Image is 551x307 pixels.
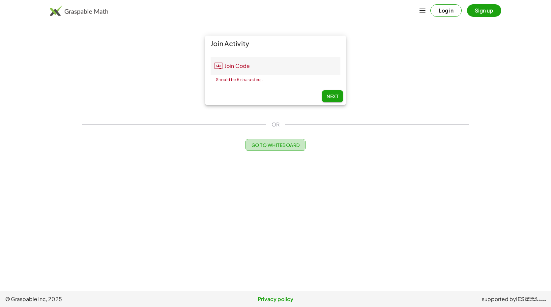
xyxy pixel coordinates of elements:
div: Join Activity [205,36,346,51]
span: Next [327,93,338,99]
span: © Graspable Inc, 2025 [5,295,186,303]
a: Privacy policy [186,295,366,303]
button: Next [322,90,343,102]
div: Should be 5 characters. [216,78,326,82]
span: Go to Whiteboard [251,142,300,148]
span: IES [516,296,525,302]
a: IESInstitute ofEducation Sciences [516,295,546,303]
button: Log in [430,4,462,17]
button: Sign up [467,4,501,17]
button: Go to Whiteboard [246,139,305,151]
span: OR [272,121,279,128]
span: supported by [482,295,516,303]
span: Institute of Education Sciences [525,297,546,302]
